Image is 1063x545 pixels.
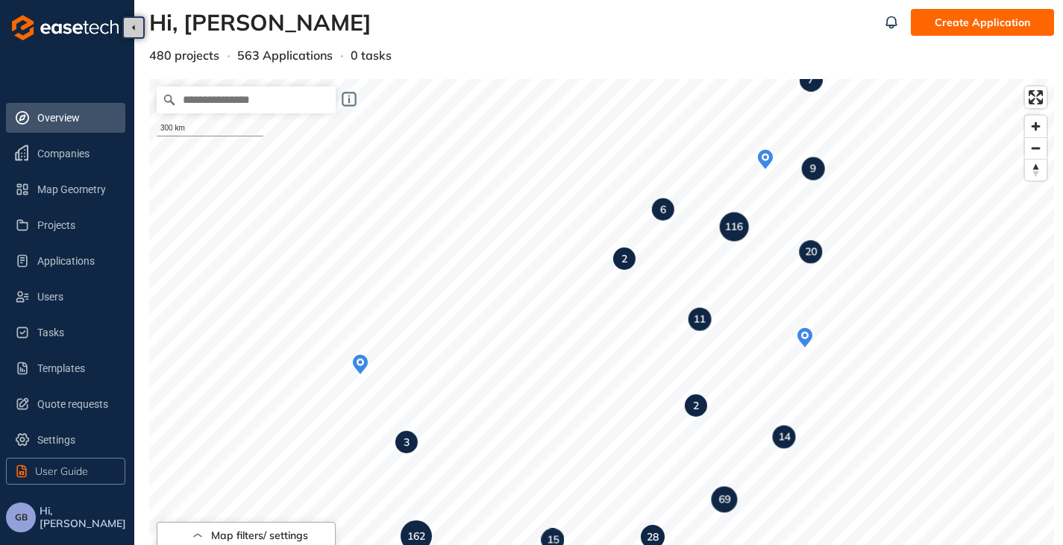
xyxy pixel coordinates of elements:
span: Settings [37,425,113,455]
span: 0 tasks [351,48,392,63]
div: Map marker [791,324,818,351]
button: GB [6,503,36,532]
div: Map marker [347,351,374,378]
div: Map marker [802,157,825,180]
strong: 162 [407,529,425,543]
span: Hi, [PERSON_NAME] [40,505,128,530]
span: 480 projects [149,48,219,63]
span: Create Application [935,14,1030,31]
span: 563 Applications [237,48,333,63]
div: Map marker [613,248,636,270]
div: 300 km [157,121,263,136]
strong: 9 [810,162,816,175]
span: Quote requests [37,389,113,419]
strong: 11 [694,312,706,326]
input: Search place... [157,86,336,113]
strong: 116 [725,220,743,233]
span: GB [15,512,28,523]
strong: 14 [778,430,790,444]
strong: 6 [660,203,666,216]
span: Overview [37,103,113,133]
strong: 2 [693,399,699,412]
button: Zoom out [1025,137,1047,159]
span: Map Geometry [37,174,113,204]
strong: 20 [805,245,817,259]
div: Map marker [711,486,737,512]
span: Applications [37,246,113,276]
div: Map marker [685,394,707,417]
span: User Guide [35,463,88,479]
span: Tasks [37,318,113,347]
h3: Hi, [PERSON_NAME] [149,9,878,48]
strong: 3 [404,435,410,449]
div: Map marker [752,146,779,173]
button: Create Application [911,9,1054,36]
strong: 2 [621,252,627,265]
span: Projects [37,210,113,240]
span: Reset bearing to north [1025,160,1047,180]
span: Users [37,282,113,312]
button: User Guide [6,458,125,485]
strong: 7 [808,73,814,86]
strong: 28 [647,530,659,544]
button: Zoom in [1025,116,1047,137]
img: logo [12,15,119,40]
div: Map marker [395,431,418,453]
div: Map marker [689,308,712,331]
span: Companies [37,139,113,168]
span: Templates [37,353,113,383]
div: Map marker [772,425,795,448]
span: Zoom out [1025,138,1047,159]
div: Map marker [720,212,749,242]
div: Map marker [800,69,823,92]
strong: 69 [718,493,730,506]
button: Enter fullscreen [1025,86,1047,108]
span: Map filters/ settings [211,529,308,542]
button: Reset bearing to north [1025,159,1047,180]
div: Map marker [799,240,822,263]
div: Map marker [652,198,674,221]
